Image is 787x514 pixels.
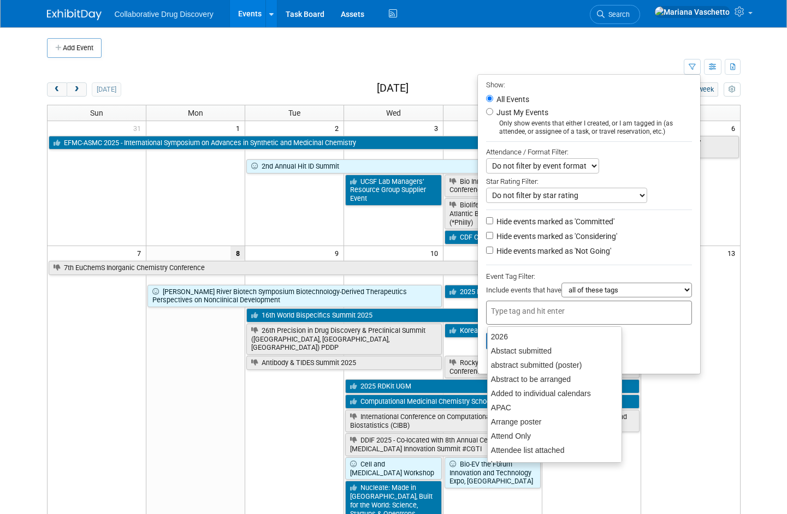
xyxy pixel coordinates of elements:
[486,119,692,136] div: Only show events that either I created, or I am tagged in (as attendee, or assignee of a task, or...
[288,109,300,117] span: Tue
[486,146,692,158] div: Attendance / Format Filter:
[67,82,87,97] button: next
[488,344,622,358] div: Abstact submitted
[90,109,103,117] span: Sun
[724,82,740,97] button: myCustomButton
[377,82,409,94] h2: [DATE]
[445,457,541,488] a: Bio-EV the Forum Innovation and Technology Expo, [GEOGRAPHIC_DATA]
[47,9,102,20] img: ExhibitDay
[486,333,521,349] button: Apply
[494,95,529,103] label: All Events
[445,198,541,229] a: Biolife Summit Mid-Atlantic BioLife Summit (*Philly)
[235,121,245,135] span: 1
[494,231,617,242] label: Hide events marked as 'Considering'
[494,216,614,227] label: Hide events marked as 'Committed'
[488,401,622,415] div: APAC
[445,175,541,197] a: Bio Innovation Conference 2025
[230,246,245,260] span: 8
[486,270,692,283] div: Event Tag Filter:
[445,230,541,244] a: CDF Cambridge
[491,306,578,316] input: Type tag and hit enter
[246,356,441,370] a: Antibody & TIDES Summit 2025
[445,324,640,338] a: Korean Society of Medicinal Chemistry Conference 2025
[445,285,640,299] a: 2025 NIH Research Festival Vendor Exhibit
[488,443,622,457] div: Attendee list attached
[334,121,344,135] span: 2
[334,246,344,260] span: 9
[488,330,622,344] div: 2026
[246,308,540,322] a: 16th World Bispecifics Summit 2025
[693,82,718,97] button: week
[188,109,203,117] span: Mon
[488,457,622,471] div: b2h
[590,5,640,24] a: Search
[488,358,622,372] div: abstract submitted (poster)
[345,410,639,432] a: International Conference on Computational Intelligence Methods for Bioinformatics and Biostatisti...
[726,246,740,260] span: 13
[47,82,67,97] button: prev
[494,107,548,118] label: Just My Events
[445,356,640,378] a: Rocky Mountain Life Sciences - Investor and Partnering Conference
[729,86,736,93] i: Personalize Calendar
[486,77,692,91] div: Show:
[246,159,540,174] a: 2nd Annual Hit ID Summit
[486,174,692,188] div: Star Rating Filter:
[486,283,692,301] div: Include events that have
[488,429,622,443] div: Attend Only
[92,82,121,97] button: [DATE]
[429,246,443,260] span: 10
[147,285,441,307] a: [PERSON_NAME] River Biotech Symposium Biotechnology-Derived Therapeutics Perspectives on Nonclini...
[345,379,639,393] a: 2025 RDKit UGM
[345,457,441,480] a: Cell and [MEDICAL_DATA] Workshop
[47,38,102,58] button: Add Event
[132,121,146,135] span: 31
[488,386,622,401] div: Added to individual calendars
[345,175,441,206] a: UCSF Lab Managers’ Resource Group Supplier Event
[246,324,441,355] a: 26th Precision in Drug Discovery & Preclinical Summit ([GEOGRAPHIC_DATA], [GEOGRAPHIC_DATA], [GEO...
[654,6,730,18] img: Mariana Vaschetto
[115,10,214,19] span: Collaborative Drug Discovery
[730,121,740,135] span: 6
[386,109,401,117] span: Wed
[605,10,630,19] span: Search
[488,415,622,429] div: Arrange poster
[49,261,541,275] a: 7th EuChemS Inorganic Chemistry Conference
[494,246,611,256] label: Hide events marked as 'Not Going'
[345,395,639,409] a: Computational Medicinal Chemistry School
[49,136,541,150] a: EFMC-ASMC 2025 - International Symposium on Advances in Synthetic and Medicinal Chemistry
[136,246,146,260] span: 7
[433,121,443,135] span: 3
[345,433,540,456] a: DDIF 2025 - Co-located with 8th Annual Cell & [MEDICAL_DATA] Innovation Summit #CGTI
[488,372,622,386] div: Abstract to be arranged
